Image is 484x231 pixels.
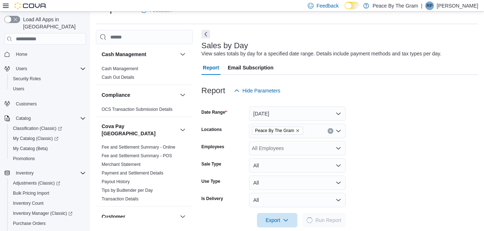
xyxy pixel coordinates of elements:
[345,2,360,9] input: Dark Mode
[102,170,163,176] span: Payment and Settlement Details
[102,91,177,99] button: Compliance
[13,126,62,131] span: Classification (Classic)
[16,66,27,72] span: Users
[102,188,153,193] a: Tips by Budtender per Day
[10,144,51,153] a: My Catalog (Beta)
[10,124,65,133] a: Classification (Classic)
[201,30,210,38] button: Next
[7,208,89,218] a: Inventory Manager (Classic)
[96,105,193,117] div: Compliance
[7,218,89,228] button: Purchase Orders
[13,50,86,59] span: Home
[10,219,49,228] a: Purchase Orders
[7,198,89,208] button: Inventory Count
[102,171,163,176] a: Payment and Settlement Details
[7,178,89,188] a: Adjustments (Classic)
[243,87,280,94] span: Hide Parameters
[1,113,89,123] button: Catalog
[7,74,89,84] button: Security Roles
[427,1,433,10] span: RP
[102,66,138,71] a: Cash Management
[1,64,89,74] button: Users
[10,134,61,143] a: My Catalog (Classic)
[10,144,86,153] span: My Catalog (Beta)
[13,114,86,123] span: Catalog
[178,126,187,134] button: Cova Pay [GEOGRAPHIC_DATA]
[203,60,219,75] span: Report
[102,179,130,184] a: Payout History
[257,213,297,227] button: Export
[102,196,138,202] span: Transaction Details
[201,196,223,201] label: Is Delivery
[178,212,187,221] button: Customer
[13,169,36,177] button: Inventory
[102,153,172,158] a: Fee and Settlement Summary - POS
[102,153,172,159] span: Fee and Settlement Summary - POS
[102,162,141,167] span: Merchant Statement
[10,219,86,228] span: Purchase Orders
[102,51,146,58] h3: Cash Management
[16,101,37,107] span: Customers
[16,170,34,176] span: Inventory
[13,76,41,82] span: Security Roles
[102,123,177,137] button: Cova Pay [GEOGRAPHIC_DATA]
[102,145,176,150] a: Fee and Settlement Summary - Online
[102,75,134,80] a: Cash Out Details
[425,1,434,10] div: Rob Pranger
[315,217,341,224] span: Run Report
[249,193,346,207] button: All
[13,146,48,151] span: My Catalog (Beta)
[10,74,44,83] a: Security Roles
[261,213,293,227] span: Export
[178,91,187,99] button: Compliance
[228,60,274,75] span: Email Subscription
[7,154,89,164] button: Promotions
[201,178,220,184] label: Use Type
[102,213,177,220] button: Customer
[307,217,312,223] span: Loading
[1,98,89,109] button: Customers
[10,154,86,163] span: Promotions
[336,128,341,134] button: Open list of options
[421,1,422,10] p: |
[13,100,40,108] a: Customers
[10,199,86,208] span: Inventory Count
[13,156,35,162] span: Promotions
[13,64,86,73] span: Users
[249,176,346,190] button: All
[96,64,193,85] div: Cash Management
[102,162,141,167] a: Merchant Statement
[249,158,346,173] button: All
[10,154,38,163] a: Promotions
[10,85,27,93] a: Users
[7,133,89,144] a: My Catalog (Classic)
[10,124,86,133] span: Classification (Classic)
[14,2,47,9] img: Cova
[201,161,221,167] label: Sale Type
[13,86,24,92] span: Users
[1,49,89,59] button: Home
[373,1,418,10] p: Peace By The Gram
[1,168,89,178] button: Inventory
[249,107,346,121] button: [DATE]
[102,196,138,201] a: Transaction Details
[201,50,441,58] div: View sales totals by day for a specified date range. Details include payment methods and tax type...
[10,179,86,187] span: Adjustments (Classic)
[102,107,173,112] span: OCS Transaction Submission Details
[13,50,30,59] a: Home
[10,189,86,198] span: Bulk Pricing Import
[255,127,294,134] span: Peace By The Gram
[102,66,138,72] span: Cash Management
[10,189,52,198] a: Bulk Pricing Import
[13,180,60,186] span: Adjustments (Classic)
[10,209,86,218] span: Inventory Manager (Classic)
[336,145,341,151] button: Open list of options
[16,51,27,57] span: Home
[252,127,303,135] span: Peace By The Gram
[96,143,193,206] div: Cova Pay [GEOGRAPHIC_DATA]
[10,74,86,83] span: Security Roles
